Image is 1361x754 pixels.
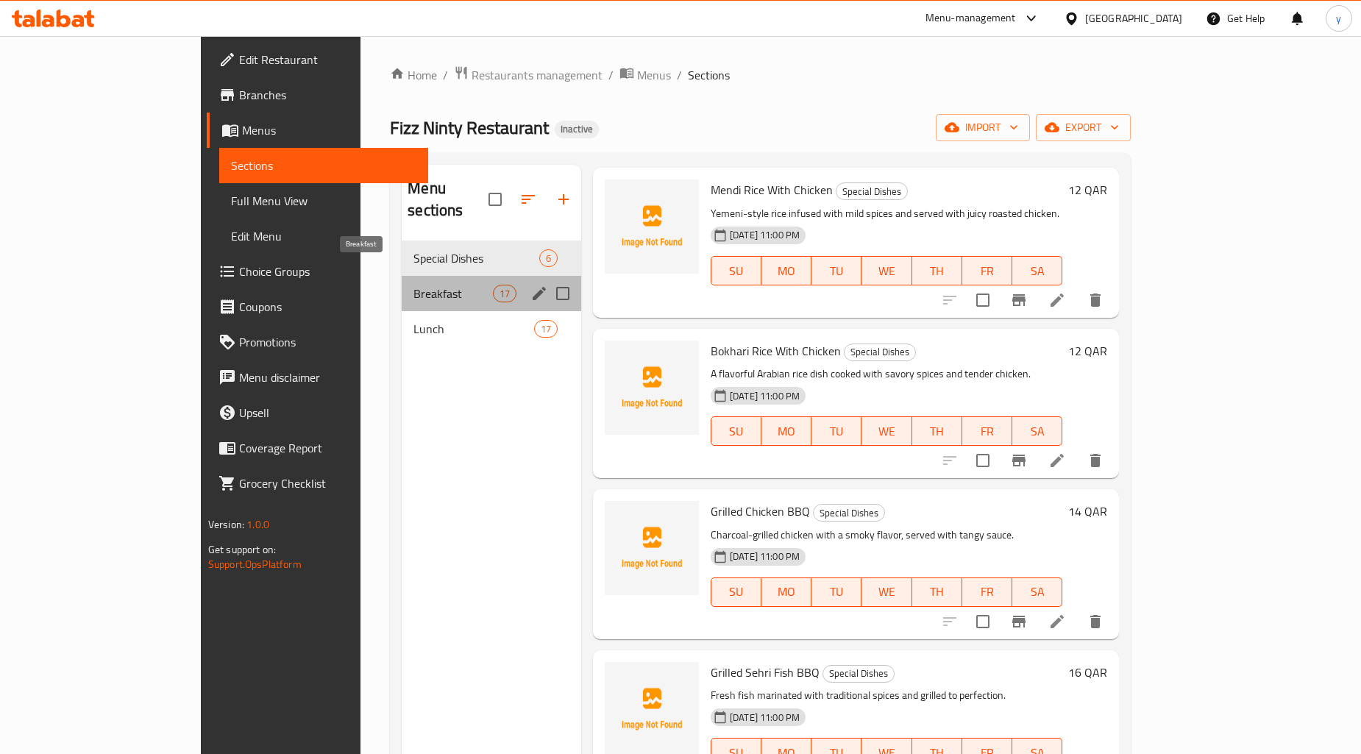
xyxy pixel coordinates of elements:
[239,369,416,386] span: Menu disclaimer
[454,65,603,85] a: Restaurants management
[555,121,599,138] div: Inactive
[219,218,428,254] a: Edit Menu
[239,298,416,316] span: Coupons
[231,157,416,174] span: Sections
[413,249,539,267] span: Special Dishes
[962,416,1012,446] button: FR
[724,389,806,403] span: [DATE] 11:00 PM
[413,285,492,302] span: Breakfast
[717,260,756,282] span: SU
[968,581,1006,602] span: FR
[239,263,416,280] span: Choice Groups
[239,86,416,104] span: Branches
[761,577,811,607] button: MO
[1048,118,1119,137] span: export
[1012,577,1062,607] button: SA
[811,577,861,607] button: TU
[1012,416,1062,446] button: SA
[711,577,761,607] button: SU
[1078,604,1113,639] button: delete
[207,113,428,148] a: Menus
[936,114,1030,141] button: import
[867,581,906,602] span: WE
[711,179,833,201] span: Mendi Rice With Chicken
[402,241,581,276] div: Special Dishes6
[1048,613,1066,630] a: Edit menu item
[711,686,1062,705] p: Fresh fish marinated with traditional spices and grilled to perfection.
[408,177,488,221] h2: Menu sections
[861,577,912,607] button: WE
[239,474,416,492] span: Grocery Checklist
[239,333,416,351] span: Promotions
[724,228,806,242] span: [DATE] 11:00 PM
[767,260,806,282] span: MO
[207,430,428,466] a: Coverage Report
[711,416,761,446] button: SU
[1068,662,1107,683] h6: 16 QAR
[918,581,956,602] span: TH
[814,505,884,522] span: Special Dishes
[962,256,1012,285] button: FR
[472,66,603,84] span: Restaurants management
[711,256,761,285] button: SU
[511,182,546,217] span: Sort sections
[1068,179,1107,200] h6: 12 QAR
[813,504,885,522] div: Special Dishes
[1068,341,1107,361] h6: 12 QAR
[688,66,730,84] span: Sections
[912,416,962,446] button: TH
[207,360,428,395] a: Menu disclaimer
[717,421,756,442] span: SU
[1085,10,1182,26] div: [GEOGRAPHIC_DATA]
[1018,581,1056,602] span: SA
[390,65,1131,85] nav: breadcrumb
[1078,282,1113,318] button: delete
[967,606,998,637] span: Select to update
[1036,114,1131,141] button: export
[534,320,558,338] div: items
[637,66,671,84] span: Menus
[207,77,428,113] a: Branches
[413,320,533,338] span: Lunch
[767,421,806,442] span: MO
[823,665,894,682] span: Special Dishes
[1018,260,1056,282] span: SA
[493,285,516,302] div: items
[1018,421,1056,442] span: SA
[402,235,581,352] nav: Menu sections
[535,322,557,336] span: 17
[817,581,856,602] span: TU
[767,581,806,602] span: MO
[1068,501,1107,522] h6: 14 QAR
[608,66,614,84] li: /
[390,111,549,144] span: Fizz Ninty Restaurant
[443,66,448,84] li: /
[717,581,756,602] span: SU
[219,148,428,183] a: Sections
[402,276,581,311] div: Breakfast17edit
[239,51,416,68] span: Edit Restaurant
[711,340,841,362] span: Bokhari Rice With Chicken
[967,445,998,476] span: Select to update
[207,324,428,360] a: Promotions
[836,183,907,200] span: Special Dishes
[677,66,682,84] li: /
[207,289,428,324] a: Coupons
[239,439,416,457] span: Coverage Report
[605,341,699,435] img: Bokhari Rice With Chicken
[918,421,956,442] span: TH
[219,183,428,218] a: Full Menu View
[555,123,599,135] span: Inactive
[540,252,557,266] span: 6
[811,256,861,285] button: TU
[1336,10,1341,26] span: y
[918,260,956,282] span: TH
[208,515,244,534] span: Version:
[867,421,906,442] span: WE
[207,254,428,289] a: Choice Groups
[1001,443,1037,478] button: Branch-specific-item
[711,365,1062,383] p: A flavorful Arabian rice dish cooked with savory spices and tender chicken.
[817,260,856,282] span: TU
[1001,604,1037,639] button: Branch-specific-item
